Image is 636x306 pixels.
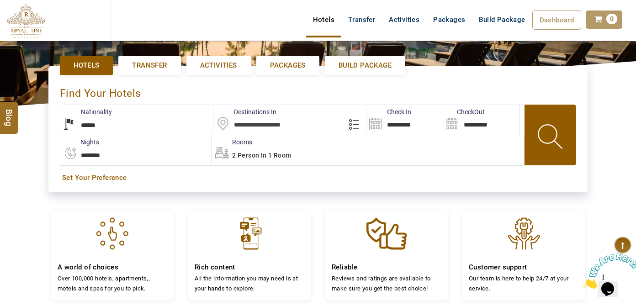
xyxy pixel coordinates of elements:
[62,173,574,183] a: Set Your Preference
[212,137,252,147] label: Rooms
[74,61,99,70] span: Hotels
[195,263,304,272] h4: Rich content
[270,61,306,70] span: Packages
[60,56,113,75] a: Hotels
[332,263,441,272] h4: Reliable
[426,11,472,29] a: Packages
[366,105,443,135] input: Search
[443,107,485,116] label: CheckOut
[195,274,304,293] p: All the information you may need is at your hands to explore.
[469,263,578,272] h4: Customer support
[332,274,441,293] p: Reviews and ratings are available to make sure you get the best choice!
[213,107,276,116] label: Destinations In
[200,61,237,70] span: Activities
[366,107,411,116] label: Check In
[341,11,382,29] a: Transfer
[382,11,426,29] a: Activities
[472,11,532,29] a: Build Package
[7,4,45,38] img: The Royal Line Holidays
[339,61,392,70] span: Build Package
[186,56,251,75] a: Activities
[306,11,341,29] a: Hotels
[58,263,167,272] h4: A world of choices
[4,4,60,40] img: Chat attention grabber
[132,61,167,70] span: Transfer
[118,56,180,75] a: Transfer
[606,14,617,24] span: 0
[540,16,574,24] span: Dashboard
[4,4,7,11] span: 1
[325,56,405,75] a: Build Package
[586,11,622,29] a: 0
[58,274,167,293] p: Over 100,000 hotels, apartments,, motels and spas for you to pick.
[232,152,291,159] span: 2 Person in 1 Room
[256,56,319,75] a: Packages
[3,109,15,117] span: Blog
[60,107,112,116] label: Nationality
[60,78,576,105] div: Find Your Hotels
[579,249,636,292] iframe: chat widget
[469,274,578,293] p: Our team is here to help 24/7 at your service.
[443,105,519,135] input: Search
[60,137,99,147] label: nights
